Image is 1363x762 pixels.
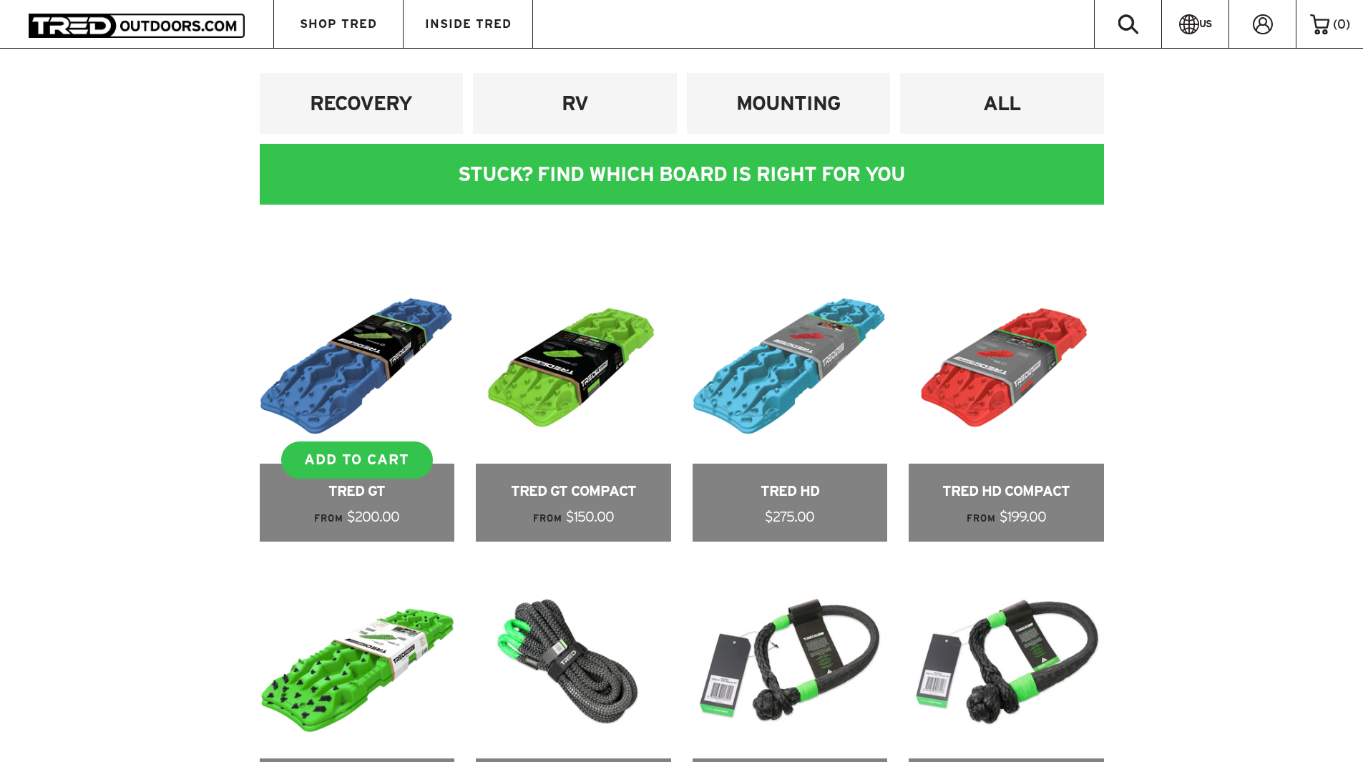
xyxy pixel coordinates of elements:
h4: RECOVERY [270,90,453,117]
h4: ALL [911,90,1093,117]
div: STUCK? FIND WHICH BOARD IS RIGHT FOR YOU [260,144,1104,205]
span: ( ) [1333,18,1350,31]
img: cart-icon [1310,14,1329,34]
a: ADD TO CART [281,441,434,479]
h4: RV [484,90,666,117]
a: RECOVERY [260,73,464,134]
a: MOUNTING [687,73,891,134]
span: INSIDE TRED [425,18,512,30]
span: SHOP TRED [300,18,377,30]
h4: MOUNTING [698,90,880,117]
img: TRED Outdoors America [29,14,245,37]
a: RV [473,73,677,134]
a: ALL [900,73,1104,134]
span: 0 [1337,17,1346,31]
